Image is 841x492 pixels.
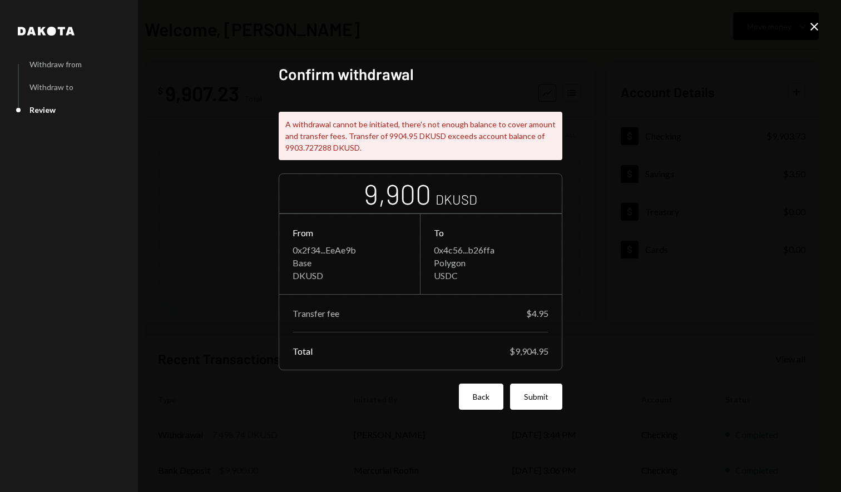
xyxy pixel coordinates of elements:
button: Submit [510,384,562,410]
div: 0x4c56...b26ffa [434,245,548,255]
div: To [434,227,548,238]
div: Withdraw from [29,59,82,69]
button: Back [459,384,503,410]
h2: Confirm withdrawal [279,63,562,85]
div: DKUSD [293,270,407,281]
div: $4.95 [526,308,548,319]
div: 9,900 [364,176,431,211]
div: Base [293,257,407,268]
div: Polygon [434,257,548,268]
div: Withdraw to [29,82,73,92]
div: USDC [434,270,548,281]
div: $9,904.95 [509,346,548,356]
div: Total [293,346,313,356]
div: Review [29,105,56,115]
div: DKUSD [436,190,477,208]
div: A withdrawal cannot be initiated, there's not enough balance to cover amount and transfer fees. T... [279,112,562,160]
div: Transfer fee [293,308,339,319]
div: From [293,227,407,238]
div: 0x2f34...EeAe9b [293,245,407,255]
